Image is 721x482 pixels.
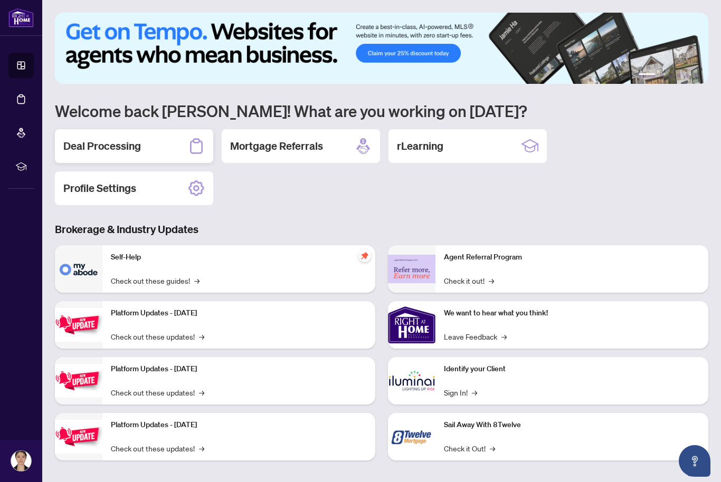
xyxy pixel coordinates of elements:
p: We want to hear what you think! [444,307,700,319]
a: Leave Feedback→ [444,331,507,342]
a: Check it out!→ [444,275,494,286]
button: Open asap [679,445,710,477]
span: → [490,442,495,454]
span: → [501,331,507,342]
h3: Brokerage & Industry Updates [55,222,708,237]
img: Identify your Client [388,357,435,404]
p: Self-Help [111,252,367,263]
img: Platform Updates - July 8, 2025 [55,364,102,397]
a: Check out these updates!→ [111,442,204,454]
img: Platform Updates - June 23, 2025 [55,420,102,453]
p: Agent Referral Program [444,252,700,263]
span: → [489,275,494,286]
h2: Mortgage Referrals [230,139,323,153]
button: 6 [694,73,698,78]
a: Check it Out!→ [444,442,495,454]
span: → [199,442,204,454]
img: logo [8,8,34,27]
span: → [194,275,200,286]
a: Check out these updates!→ [111,387,204,398]
p: Identify your Client [444,363,700,375]
button: 4 [677,73,681,78]
span: → [472,387,477,398]
span: pushpin [358,249,371,262]
span: → [199,387,204,398]
a: Sign In!→ [444,387,477,398]
button: 1 [639,73,656,78]
a: Check out these updates!→ [111,331,204,342]
img: Platform Updates - July 21, 2025 [55,308,102,341]
img: Slide 0 [55,13,708,84]
p: Platform Updates - [DATE] [111,307,367,319]
h2: Profile Settings [63,181,136,196]
button: 3 [668,73,672,78]
a: Check out these guides!→ [111,275,200,286]
p: Platform Updates - [DATE] [111,419,367,431]
button: 2 [660,73,664,78]
p: Sail Away With 8Twelve [444,419,700,431]
img: Sail Away With 8Twelve [388,413,435,460]
span: → [199,331,204,342]
h1: Welcome back [PERSON_NAME]! What are you working on [DATE]? [55,101,708,121]
img: Profile Icon [11,451,31,471]
img: We want to hear what you think! [388,301,435,349]
img: Self-Help [55,245,102,293]
p: Platform Updates - [DATE] [111,363,367,375]
h2: Deal Processing [63,139,141,153]
img: Agent Referral Program [388,255,435,284]
h2: rLearning [397,139,443,153]
button: 5 [685,73,689,78]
